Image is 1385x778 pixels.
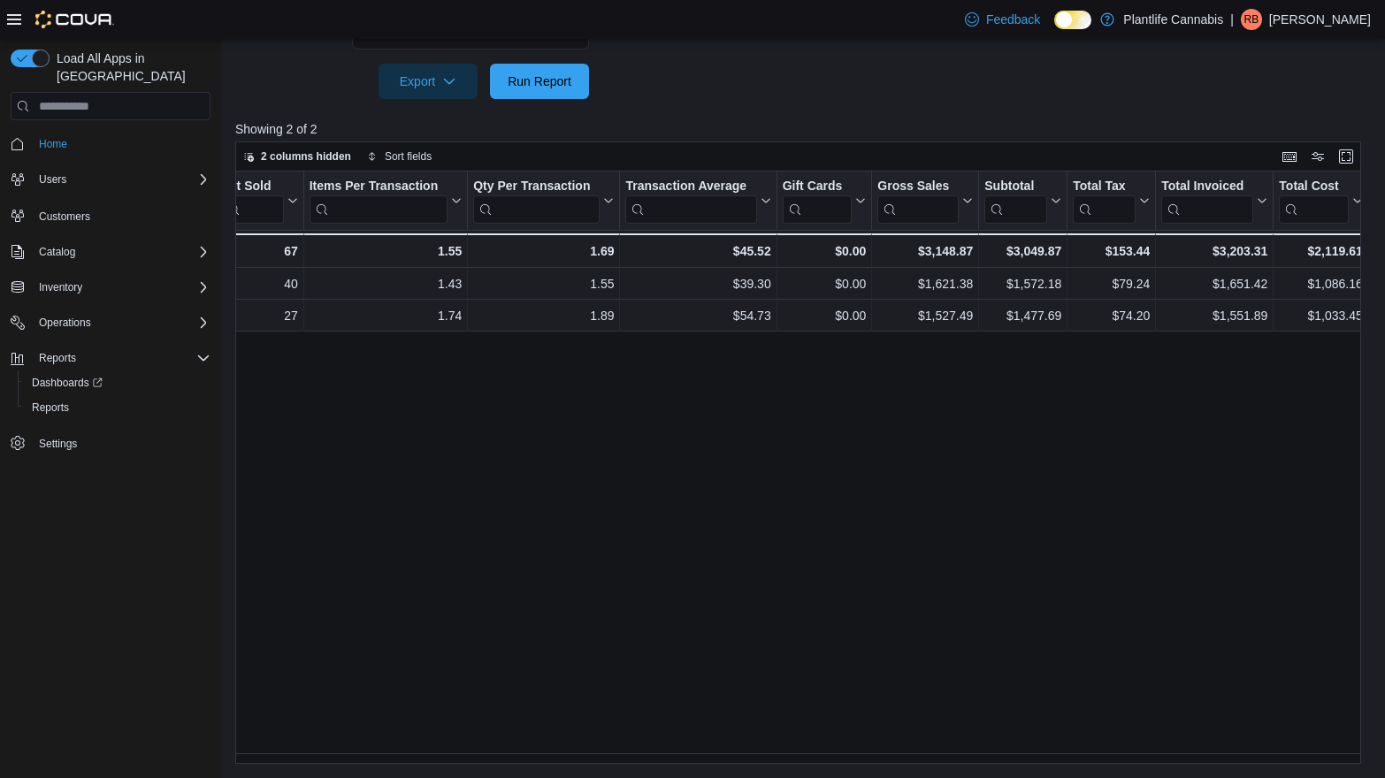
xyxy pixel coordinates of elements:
button: Users [4,167,218,192]
a: Customers [32,206,97,227]
div: $2,119.61 [1279,240,1362,262]
span: Dashboards [32,376,103,390]
button: Settings [4,431,218,456]
button: Display options [1307,146,1328,167]
span: Catalog [39,245,75,259]
span: Dark Mode [1054,29,1055,30]
span: Customers [39,210,90,224]
span: Export [389,64,467,99]
a: Reports [25,397,76,418]
span: Inventory [32,277,210,298]
span: Inventory [39,280,82,294]
span: 2 columns hidden [261,149,351,164]
span: Reports [32,347,210,369]
img: Cova [35,11,114,28]
a: Feedback [958,2,1047,37]
a: Dashboards [25,372,110,393]
button: Inventory [32,277,89,298]
p: Showing 2 of 2 [235,120,1373,138]
span: Operations [32,312,210,333]
button: Keyboard shortcuts [1279,146,1300,167]
span: Customers [32,204,210,226]
div: $0.00 [783,240,867,262]
span: Reports [32,400,69,415]
span: Home [32,133,210,155]
button: Operations [4,310,218,335]
div: $3,203.31 [1161,240,1267,262]
a: Settings [32,433,84,454]
a: Dashboards [18,370,218,395]
button: Operations [32,312,98,333]
span: Users [39,172,66,187]
button: Reports [4,346,218,370]
button: Catalog [4,240,218,264]
button: Run Report [490,64,589,99]
span: Reports [39,351,76,365]
p: Plantlife Cannabis [1123,9,1223,30]
p: | [1230,9,1234,30]
div: $45.52 [625,240,770,262]
span: Load All Apps in [GEOGRAPHIC_DATA] [50,50,210,85]
span: Home [39,137,67,151]
span: Dashboards [25,372,210,393]
div: $153.44 [1073,240,1150,262]
button: Customers [4,202,218,228]
span: RB [1244,9,1259,30]
button: Inventory [4,275,218,300]
button: Home [4,131,218,156]
span: Users [32,169,210,190]
nav: Complex example [11,124,210,502]
button: Sort fields [360,146,439,167]
button: Reports [32,347,83,369]
p: [PERSON_NAME] [1269,9,1371,30]
div: 67 [221,240,298,262]
button: Enter fullscreen [1335,146,1357,167]
div: $3,049.87 [984,240,1061,262]
span: Sort fields [385,149,432,164]
div: 1.69 [473,240,614,262]
a: Home [32,133,74,155]
div: 1.55 [310,240,463,262]
span: Reports [25,397,210,418]
span: Feedback [986,11,1040,28]
button: Users [32,169,73,190]
span: Settings [32,432,210,454]
span: Catalog [32,241,210,263]
span: Settings [39,437,77,451]
button: Export [379,64,478,99]
span: Operations [39,316,91,330]
input: Dark Mode [1054,11,1091,29]
div: $3,148.87 [877,240,973,262]
button: Catalog [32,241,82,263]
div: Rae Bater [1241,9,1262,30]
span: Run Report [508,72,571,90]
button: Reports [18,395,218,420]
button: 2 columns hidden [236,146,358,167]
